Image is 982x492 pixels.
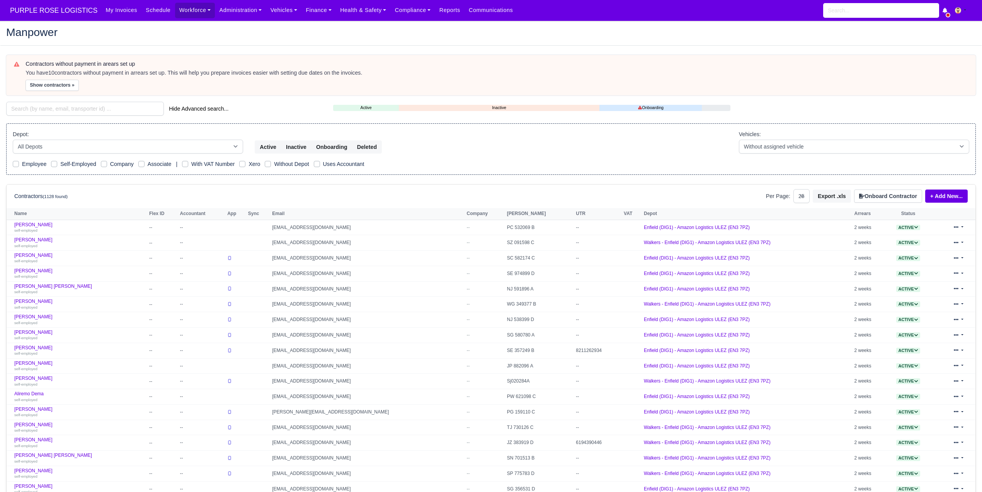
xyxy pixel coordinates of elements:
[466,271,470,276] span: --
[178,235,226,251] td: --
[266,3,302,18] a: Vehicles
[14,345,145,356] a: [PERSON_NAME] self-employed
[644,486,750,492] a: Enfield (DIG1) - Amazon Logistics ULEZ (EN3 7PZ)
[574,208,622,220] th: UTR
[48,70,54,76] strong: 10
[246,208,270,220] th: Sync
[178,312,226,328] td: --
[853,312,886,328] td: 2 weeks
[466,332,470,338] span: --
[466,378,470,384] span: --
[147,451,178,466] td: --
[270,251,465,266] td: [EMAIL_ADDRESS][DOMAIN_NAME]
[14,468,145,479] a: [PERSON_NAME] self-employed
[574,389,622,405] td: --
[922,190,968,203] div: + Add New...
[896,317,920,323] span: Active
[147,435,178,451] td: --
[813,190,851,203] button: Export .xls
[896,378,920,384] a: Active
[178,251,226,266] td: --
[505,251,574,266] td: SC 582174 C
[333,104,398,111] a: Active
[853,374,886,389] td: 2 weeks
[14,367,37,371] small: self-employed
[766,192,790,201] label: Per Page:
[255,140,281,154] button: Active
[925,190,968,203] a: + Add New...
[896,271,920,277] span: Active
[896,301,920,307] a: Active
[886,208,931,220] th: Status
[644,394,750,399] a: Enfield (DIG1) - Amazon Logistics ULEZ (EN3 7PZ)
[574,235,622,251] td: --
[574,404,622,420] td: --
[270,235,465,251] td: [EMAIL_ADDRESS][DOMAIN_NAME]
[505,451,574,466] td: SN 701513 B
[505,420,574,435] td: TJ 730126 C
[574,358,622,374] td: --
[26,80,79,91] button: Show contractors »
[854,190,922,203] button: Onboard Contractor
[896,255,920,261] a: Active
[147,374,178,389] td: --
[896,348,920,354] span: Active
[110,160,134,169] label: Company
[270,374,465,389] td: [EMAIL_ADDRESS][DOMAIN_NAME]
[147,343,178,358] td: --
[466,255,470,261] span: --
[147,281,178,297] td: --
[505,281,574,297] td: NJ 591896 A
[853,297,886,312] td: 2 weeks
[147,404,178,420] td: --
[574,220,622,235] td: --
[178,328,226,343] td: --
[101,3,141,18] a: My Invoices
[574,435,622,451] td: 6194390446
[147,220,178,235] td: --
[178,266,226,281] td: --
[14,459,37,463] small: self-employed
[175,3,215,18] a: Workforce
[147,235,178,251] td: --
[14,407,145,418] a: [PERSON_NAME] self-employed
[14,444,37,448] small: self-employed
[853,251,886,266] td: 2 weeks
[574,297,622,312] td: --
[270,451,465,466] td: [EMAIL_ADDRESS][DOMAIN_NAME]
[574,374,622,389] td: --
[853,389,886,405] td: 2 weeks
[14,228,37,232] small: self-employed
[896,363,920,369] span: Active
[574,312,622,328] td: --
[505,312,574,328] td: NJ 538399 D
[270,312,465,328] td: [EMAIL_ADDRESS][DOMAIN_NAME]
[853,451,886,466] td: 2 weeks
[14,259,37,263] small: self-employed
[14,398,37,402] small: self-employed
[178,389,226,405] td: --
[896,332,920,338] a: Active
[644,301,771,307] a: Walkers - Enfield (DIG1) - Amazon Logistics ULEZ (EN3 7PZ)
[60,160,96,169] label: Self-Employed
[7,208,147,220] th: Name
[466,486,470,492] span: --
[466,286,470,292] span: --
[644,286,750,292] a: Enfield (DIG1) - Amazon Logistics ULEZ (EN3 7PZ)
[148,160,172,169] label: Associate
[323,160,364,169] label: Uses Accountant
[178,435,226,451] td: --
[399,104,599,111] a: Inactive
[178,451,226,466] td: --
[147,251,178,266] td: --
[270,389,465,405] td: [EMAIL_ADDRESS][DOMAIN_NAME]
[147,420,178,435] td: --
[270,220,465,235] td: [EMAIL_ADDRESS][DOMAIN_NAME]
[853,466,886,482] td: 2 weeks
[14,222,145,233] a: [PERSON_NAME] self-employed
[6,3,101,18] span: PURPLE ROSE LOGISTICS
[896,409,920,415] span: Active
[505,389,574,405] td: PW 621098 C
[176,161,177,167] span: |
[281,140,311,154] button: Inactive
